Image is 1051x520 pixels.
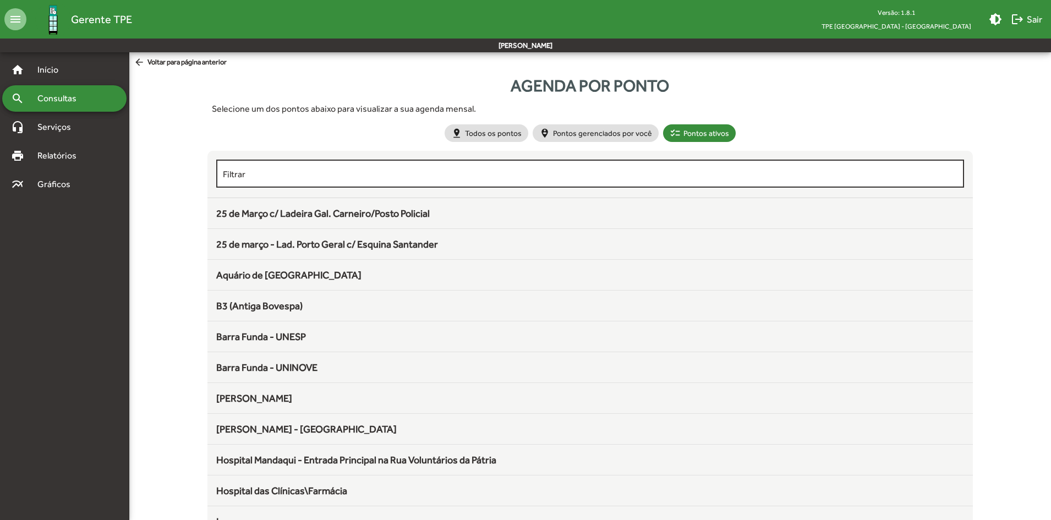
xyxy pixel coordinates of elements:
[11,178,24,191] mat-icon: multiline_chart
[216,454,496,466] span: Hospital Mandaqui - Entrada Principal na Rua Voluntários da Pátria
[35,2,71,37] img: Logo
[216,485,347,496] span: Hospital das Clínicas\Farmácia
[216,269,362,281] span: Aquário de [GEOGRAPHIC_DATA]
[989,13,1002,26] mat-icon: brightness_medium
[31,92,91,105] span: Consultas
[212,102,969,116] div: Selecione um dos pontos abaixo para visualizar a sua agenda mensal.
[445,124,528,142] mat-chip: Todos os pontos
[216,300,303,311] span: B3 (Antiga Bovespa)
[216,362,318,373] span: Barra Funda - UNINOVE
[134,57,147,69] mat-icon: arrow_back
[216,423,397,435] span: [PERSON_NAME] - [GEOGRAPHIC_DATA]
[813,6,980,19] div: Versão: 1.8.1
[31,178,85,191] span: Gráficos
[71,10,132,28] span: Gerente TPE
[813,19,980,33] span: TPE [GEOGRAPHIC_DATA] - [GEOGRAPHIC_DATA]
[4,8,26,30] mat-icon: menu
[533,124,659,142] mat-chip: Pontos gerenciados por você
[1011,13,1024,26] mat-icon: logout
[31,121,86,134] span: Serviços
[207,73,973,98] div: Agenda por ponto
[11,92,24,105] mat-icon: search
[216,207,430,219] span: 25 de Março c/ Ladeira Gal. Carneiro/Posto Policial
[134,57,227,69] span: Voltar para página anterior
[31,63,74,76] span: Início
[1011,9,1042,29] span: Sair
[31,149,91,162] span: Relatórios
[1006,9,1047,29] button: Sair
[539,128,550,139] mat-icon: person_pin_circle
[216,238,438,250] span: 25 de março - Lad. Porto Geral c/ Esquina Santander
[663,124,736,142] mat-chip: Pontos ativos
[26,2,132,37] a: Gerente TPE
[451,128,462,139] mat-icon: pin_drop
[11,149,24,162] mat-icon: print
[216,331,306,342] span: Barra Funda - UNESP
[216,392,292,404] span: [PERSON_NAME]
[11,121,24,134] mat-icon: headset_mic
[11,63,24,76] mat-icon: home
[670,128,681,139] mat-icon: checklist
